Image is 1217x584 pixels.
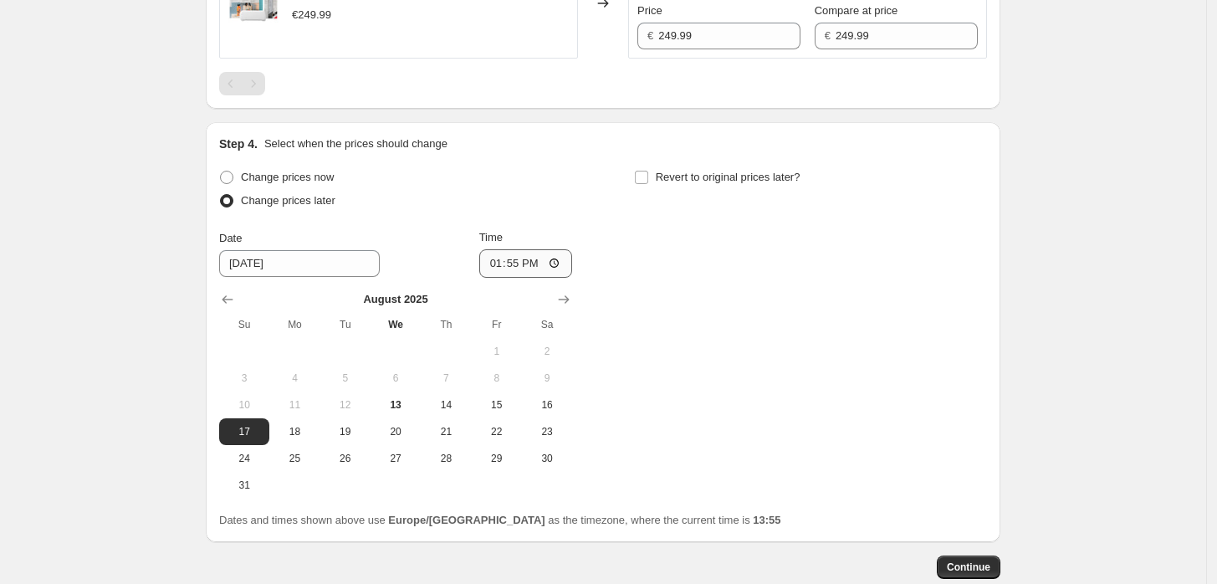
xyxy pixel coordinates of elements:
[371,311,421,338] th: Wednesday
[241,194,335,207] span: Change prices later
[522,445,572,472] button: Saturday August 30 2025
[320,392,371,418] button: Tuesday August 12 2025
[320,418,371,445] button: Tuesday August 19 2025
[226,425,263,438] span: 17
[226,371,263,385] span: 3
[529,318,565,331] span: Sa
[427,425,464,438] span: 21
[478,318,515,331] span: Fr
[292,7,331,23] div: €249.99
[276,398,313,412] span: 11
[226,479,263,492] span: 31
[656,171,800,183] span: Revert to original prices later?
[219,232,242,244] span: Date
[421,418,471,445] button: Thursday August 21 2025
[478,398,515,412] span: 15
[472,418,522,445] button: Friday August 22 2025
[327,371,364,385] span: 5
[377,318,414,331] span: We
[327,398,364,412] span: 12
[219,472,269,499] button: Sunday August 31 2025
[219,392,269,418] button: Sunday August 10 2025
[421,445,471,472] button: Thursday August 28 2025
[269,311,320,338] th: Monday
[937,556,1000,579] button: Continue
[947,561,990,574] span: Continue
[478,345,515,358] span: 1
[478,452,515,465] span: 29
[320,445,371,472] button: Tuesday August 26 2025
[427,398,464,412] span: 14
[478,371,515,385] span: 8
[226,452,263,465] span: 24
[472,392,522,418] button: Friday August 15 2025
[479,231,503,243] span: Time
[327,318,364,331] span: Tu
[753,514,780,526] b: 13:55
[371,445,421,472] button: Wednesday August 27 2025
[522,392,572,418] button: Saturday August 16 2025
[522,418,572,445] button: Saturday August 23 2025
[647,29,653,42] span: €
[529,452,565,465] span: 30
[377,398,414,412] span: 13
[815,4,898,17] span: Compare at price
[371,392,421,418] button: Today Wednesday August 13 2025
[269,392,320,418] button: Monday August 11 2025
[377,452,414,465] span: 27
[276,371,313,385] span: 4
[276,318,313,331] span: Mo
[226,318,263,331] span: Su
[269,418,320,445] button: Monday August 18 2025
[472,311,522,338] th: Friday
[276,425,313,438] span: 18
[219,365,269,392] button: Sunday August 3 2025
[276,452,313,465] span: 25
[327,452,364,465] span: 26
[421,311,471,338] th: Thursday
[371,418,421,445] button: Wednesday August 20 2025
[478,425,515,438] span: 22
[219,311,269,338] th: Sunday
[269,445,320,472] button: Monday August 25 2025
[377,425,414,438] span: 20
[427,371,464,385] span: 7
[421,392,471,418] button: Thursday August 14 2025
[241,171,334,183] span: Change prices now
[522,365,572,392] button: Saturday August 9 2025
[552,288,575,311] button: Show next month, September 2025
[219,445,269,472] button: Sunday August 24 2025
[825,29,831,42] span: €
[421,365,471,392] button: Thursday August 7 2025
[479,249,573,278] input: 12:00
[216,288,239,311] button: Show previous month, July 2025
[371,365,421,392] button: Wednesday August 6 2025
[427,452,464,465] span: 28
[529,345,565,358] span: 2
[219,136,258,152] h2: Step 4.
[472,445,522,472] button: Friday August 29 2025
[427,318,464,331] span: Th
[377,371,414,385] span: 6
[637,4,662,17] span: Price
[327,425,364,438] span: 19
[269,365,320,392] button: Monday August 4 2025
[522,311,572,338] th: Saturday
[219,514,781,526] span: Dates and times shown above use as the timezone, where the current time is
[529,371,565,385] span: 9
[320,365,371,392] button: Tuesday August 5 2025
[529,398,565,412] span: 16
[472,365,522,392] button: Friday August 8 2025
[472,338,522,365] button: Friday August 1 2025
[529,425,565,438] span: 23
[388,514,545,526] b: Europe/[GEOGRAPHIC_DATA]
[264,136,447,152] p: Select when the prices should change
[219,250,380,277] input: 8/13/2025
[226,398,263,412] span: 10
[219,418,269,445] button: Sunday August 17 2025
[219,72,265,95] nav: Pagination
[320,311,371,338] th: Tuesday
[522,338,572,365] button: Saturday August 2 2025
